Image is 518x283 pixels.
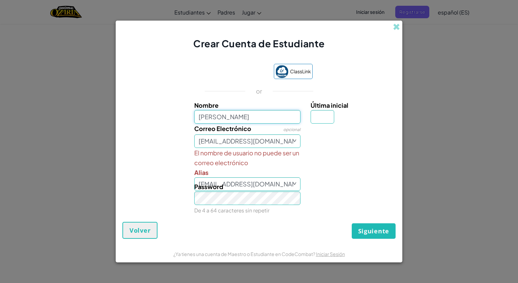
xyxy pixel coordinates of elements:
[173,251,316,257] span: ¿Ya tienes una cuenta de Maestro o Estudiante en CodeCombat?
[122,222,157,239] button: Volver
[194,183,223,190] span: Password
[316,251,345,257] a: Iniciar Sesión
[194,148,301,168] span: El nombre de usuario no puede ser un correo electrónico
[194,101,219,109] span: Nombre
[283,127,300,132] span: opcional
[193,37,325,49] span: Crear Cuenta de Estudiante
[194,169,208,176] span: Alias
[129,226,150,234] span: Volver
[202,65,270,80] iframe: Sign in with Google Button
[194,207,269,213] small: De 4 a 64 caracteres sin repetir
[311,101,348,109] span: Última inicial
[358,227,389,235] span: Siguiente
[352,223,396,239] button: Siguiente
[256,87,262,95] p: or
[290,67,311,76] span: ClassLink
[194,125,251,132] span: Correo Electrónico
[276,65,288,78] img: classlink-logo-small.png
